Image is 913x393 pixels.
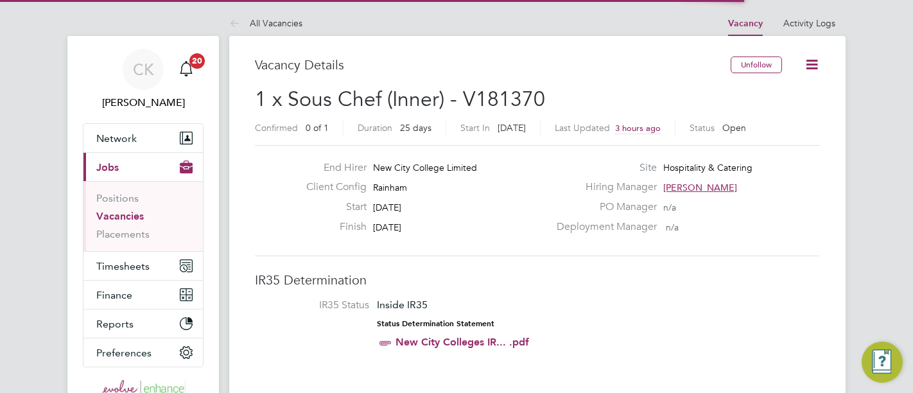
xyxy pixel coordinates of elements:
label: PO Manager [549,200,657,214]
span: Network [96,132,137,144]
button: Preferences [83,338,203,367]
span: n/a [666,222,679,233]
label: Site [549,161,657,175]
a: New City Colleges IR... .pdf [396,336,529,348]
span: CK [133,61,154,78]
label: IR35 Status [268,299,369,312]
a: Placements [96,228,150,240]
span: 25 days [400,122,431,134]
label: End Hirer [296,161,367,175]
span: 20 [189,53,205,69]
span: n/a [663,202,676,213]
button: Timesheets [83,252,203,280]
span: 3 hours ago [615,123,661,134]
span: Finance [96,289,132,301]
button: Engage Resource Center [862,342,903,383]
a: Vacancy [728,18,763,29]
strong: Status Determination Statement [377,319,494,328]
span: Rainham [373,182,407,193]
div: Jobs [83,181,203,251]
button: Finance [83,281,203,309]
span: Hospitality & Catering [663,162,752,173]
span: [DATE] [373,222,401,233]
a: All Vacancies [229,17,302,29]
label: Hiring Manager [549,180,657,194]
h3: Vacancy Details [255,57,731,73]
label: Deployment Manager [549,220,657,234]
label: Start [296,200,367,214]
label: Finish [296,220,367,234]
label: Duration [358,122,392,134]
span: 0 of 1 [306,122,329,134]
span: 1 x Sous Chef (Inner) - V181370 [255,87,545,112]
span: Open [722,122,746,134]
h3: IR35 Determination [255,272,820,288]
span: New City College Limited [373,162,477,173]
label: Last Updated [555,122,610,134]
button: Network [83,124,203,152]
span: Jobs [96,161,119,173]
label: Start In [460,122,490,134]
span: Preferences [96,347,152,359]
label: Client Config [296,180,367,194]
span: Timesheets [96,260,150,272]
a: Positions [96,192,139,204]
label: Confirmed [255,122,298,134]
span: Cheri Kenyon [83,95,204,110]
button: Reports [83,310,203,338]
a: CK[PERSON_NAME] [83,49,204,110]
a: Vacancies [96,210,144,222]
button: Unfollow [731,57,782,73]
span: Inside IR35 [377,299,428,311]
span: [PERSON_NAME] [663,182,737,193]
button: Jobs [83,153,203,181]
span: [DATE] [373,202,401,213]
a: 20 [173,49,199,90]
span: Reports [96,318,134,330]
label: Status [690,122,715,134]
a: Activity Logs [783,17,835,29]
span: [DATE] [498,122,526,134]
